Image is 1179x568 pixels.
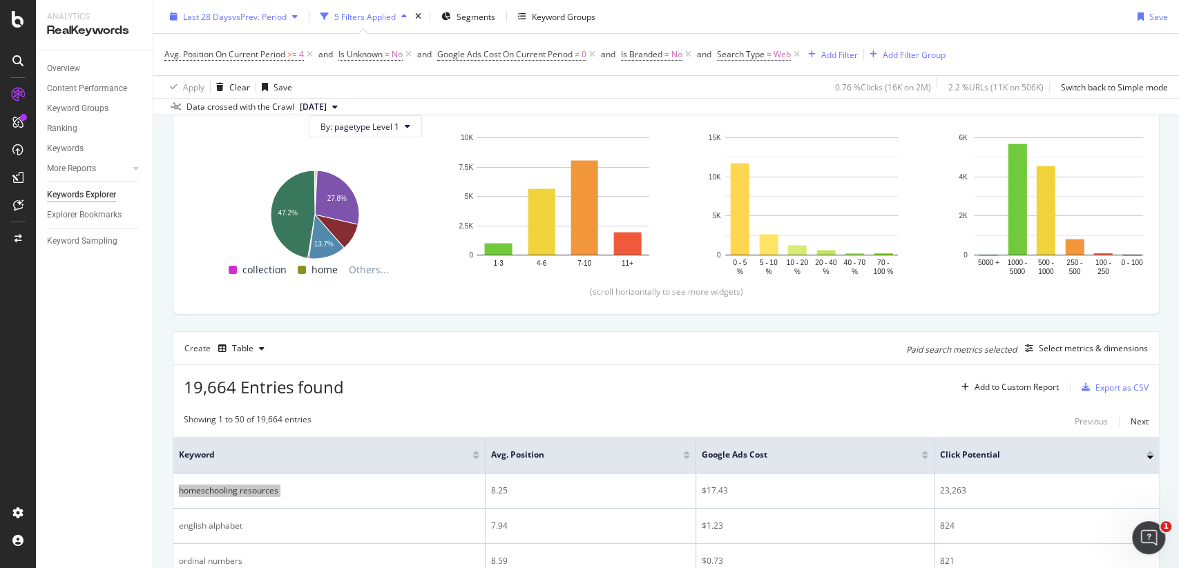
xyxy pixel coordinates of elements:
button: Export as CSV [1076,376,1149,398]
text: 100 - [1095,259,1111,266]
text: 15K [709,134,721,141]
text: 2.5K [459,222,473,230]
svg: A chart. [455,130,671,278]
div: 7.94 [491,520,689,532]
span: ≠ [575,48,579,60]
text: 2K [959,213,968,220]
div: A chart. [207,164,422,262]
text: 0 - 100 [1121,259,1143,266]
text: 5K [465,193,474,200]
div: homeschooling resources [179,484,479,497]
span: home [311,262,338,278]
span: Avg. Position [491,449,662,461]
text: 250 - [1066,259,1082,266]
div: 5 Filters Applied [334,10,396,22]
svg: A chart. [704,130,919,278]
div: Overview [47,61,80,76]
div: Ranking [47,121,77,136]
text: 70 - [877,259,889,266]
div: Keywords [47,141,84,156]
button: Save [256,76,292,98]
div: Switch back to Simple mode [1061,81,1168,92]
span: By: pagetype Level 1 [320,121,399,133]
span: Web [774,45,791,64]
span: = [664,48,669,60]
div: Export as CSV [1095,382,1149,393]
span: No [671,45,682,64]
div: Data crossed with the Crawl [186,101,294,113]
text: 13.7% [314,240,334,248]
a: More Reports [47,161,129,176]
text: 7-10 [577,259,591,267]
div: and [697,48,711,60]
button: Add to Custom Report [956,376,1059,398]
div: ordinal numbers [179,555,479,567]
a: Overview [47,61,143,76]
span: Is Unknown [338,48,383,60]
div: Previous [1075,415,1108,427]
text: 11+ [622,259,633,267]
span: Avg. Position On Current Period [164,48,285,60]
div: 8.59 [491,555,689,567]
div: Explorer Bookmarks [47,208,122,222]
span: 19,664 Entries found [184,375,344,398]
button: Select metrics & dimensions [1019,340,1148,357]
text: 10 - 20 [787,259,809,266]
text: 10K [461,134,473,141]
button: Save [1132,6,1168,28]
div: $17.43 [702,484,928,497]
a: Keywords [47,141,143,156]
div: 23,263 [940,484,1153,497]
text: 47.2% [278,209,298,217]
div: and [318,48,333,60]
div: Showing 1 to 50 of 19,664 entries [184,413,311,430]
text: 10K [709,173,721,181]
div: Paid search metrics selected [906,344,1017,355]
button: and [318,48,333,61]
text: 0 - 5 [733,259,747,266]
a: Keywords Explorer [47,188,143,202]
div: Add to Custom Report [975,383,1059,391]
a: Keyword Groups [47,101,143,116]
text: 1000 - [1008,259,1027,266]
div: $1.23 [702,520,928,532]
div: Analytics [47,11,142,23]
div: and [601,48,615,60]
span: Others... [343,262,394,278]
div: 8.25 [491,484,689,497]
div: Create [184,337,270,360]
span: Is Branded [621,48,662,60]
span: Last 28 Days [183,10,232,22]
div: Keyword Groups [532,10,595,22]
button: [DATE] [294,99,343,115]
div: Keyword Sampling [47,234,117,248]
span: 1 [1160,521,1171,532]
button: Last 28 DaysvsPrev. Period [164,6,303,28]
span: vs Prev. Period [232,10,287,22]
text: 1000 [1038,268,1054,275]
text: 100 % [874,268,893,275]
text: 5000 [1010,268,1026,275]
text: 6K [959,134,968,141]
button: Add Filter Group [864,46,946,63]
button: 5 Filters Applied [315,6,412,28]
span: Click Potential [940,449,1126,461]
text: 0 [964,251,968,259]
span: No [392,45,403,64]
text: 500 - [1038,259,1054,266]
button: Table [213,337,270,360]
div: 824 [940,520,1153,532]
text: 0 [717,251,721,259]
button: Switch back to Simple mode [1055,76,1168,98]
span: collection [242,262,287,278]
span: Google Ads Cost [702,449,901,461]
button: and [601,48,615,61]
text: 5K [712,213,721,220]
text: 5000 + [978,259,999,266]
div: Add Filter Group [883,48,946,60]
div: A chart. [952,130,1168,278]
div: (scroll horizontally to see more widgets) [190,286,1142,297]
text: % [737,268,743,275]
text: 20 - 40 [815,259,837,266]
